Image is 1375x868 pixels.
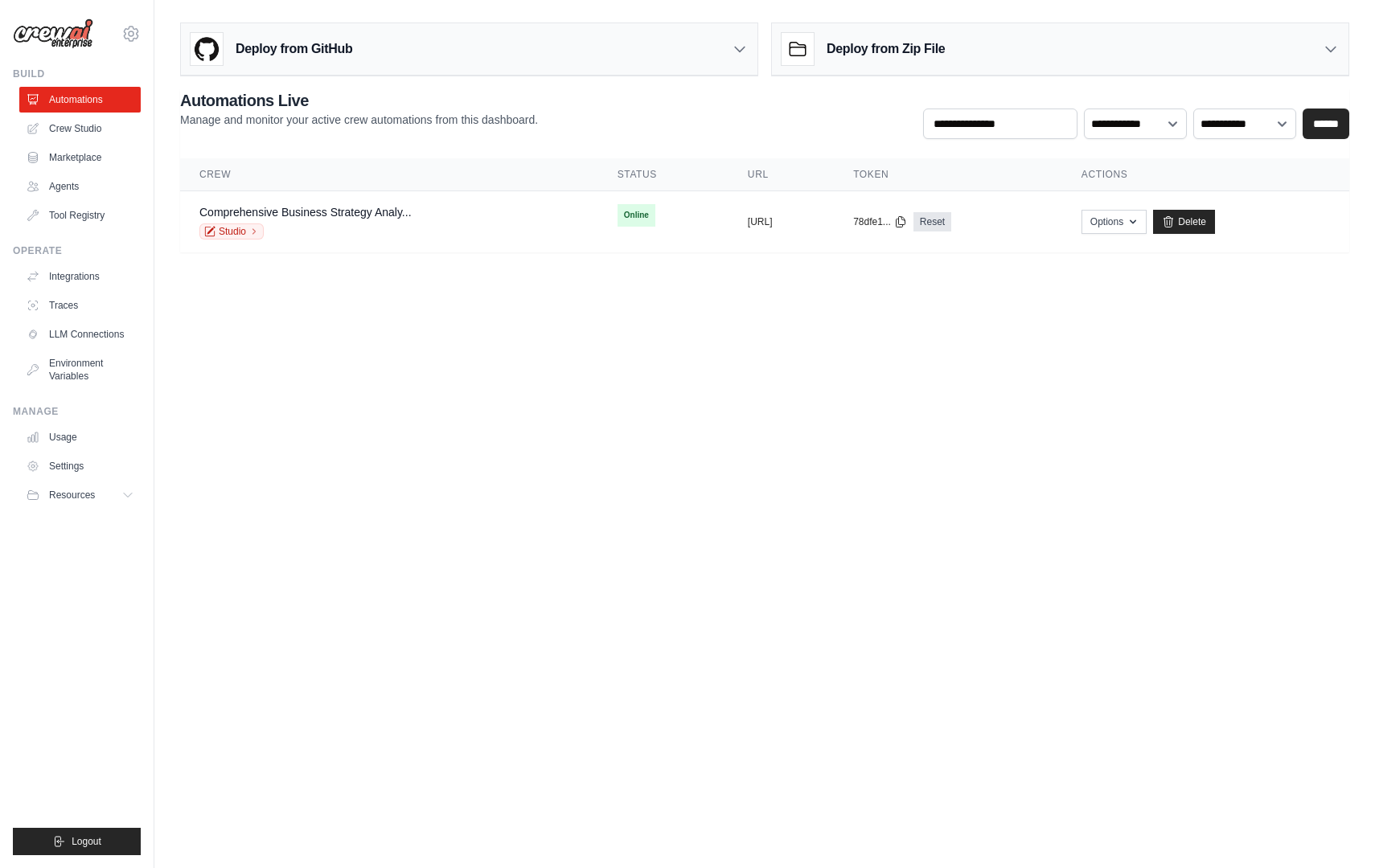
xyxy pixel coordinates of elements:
[236,39,352,59] h3: Deploy from GitHub
[13,405,141,418] div: Manage
[19,87,141,113] a: Automations
[19,482,141,508] button: Resources
[199,206,412,219] a: Comprehensive Business Strategy Analy...
[13,18,93,49] img: Logo
[13,244,141,257] div: Operate
[1062,158,1349,191] th: Actions
[853,215,907,228] button: 78dfe1...
[834,158,1062,191] th: Token
[913,212,951,231] a: Reset
[1082,210,1147,234] button: Options
[199,223,264,240] a: Studio
[180,158,598,191] th: Crew
[729,158,834,191] th: URL
[19,174,141,199] a: Agents
[19,145,141,170] a: Marketplace
[49,489,95,502] span: Resources
[180,89,538,112] h2: Automations Live
[19,350,141,389] a: Environment Variables
[19,321,141,347] a: LLM Connections
[1153,210,1215,234] a: Delete
[180,112,538,128] p: Manage and monitor your active crew automations from this dashboard.
[19,203,141,228] a: Tool Registry
[191,33,223,65] img: GitHub Logo
[618,204,655,227] span: Online
[19,116,141,141] a: Crew Studio
[13,68,141,80] div: Build
[13,828,141,855] button: Logout
[19,293,141,318] a: Traces
[827,39,945,59] h3: Deploy from Zip File
[19,264,141,289] a: Integrations
[19,453,141,479] a: Settings
[72,835,101,848] span: Logout
[598,158,729,191] th: Status
[19,424,141,450] a: Usage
